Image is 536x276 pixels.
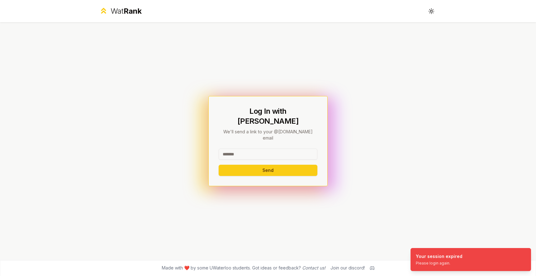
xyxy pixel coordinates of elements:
[416,261,462,266] div: Please login again.
[99,6,142,16] a: WatRank
[111,6,142,16] div: Wat
[162,265,325,271] span: Made with ❤️ by some UWaterloo students. Got ideas or feedback?
[219,129,317,141] p: We'll send a link to your @[DOMAIN_NAME] email
[124,7,142,16] span: Rank
[219,106,317,126] h1: Log In with [PERSON_NAME]
[219,165,317,176] button: Send
[416,253,462,260] div: Your session expired
[330,265,365,271] div: Join our discord!
[302,265,325,270] a: Contact us!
